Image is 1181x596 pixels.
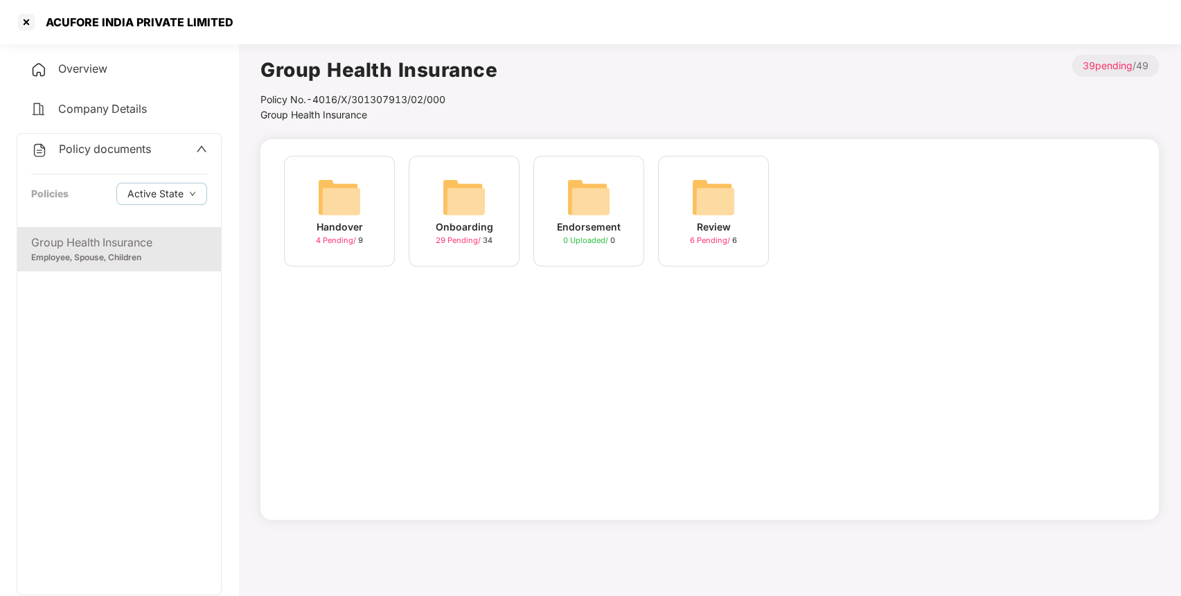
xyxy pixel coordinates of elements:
[59,142,151,156] span: Policy documents
[31,142,48,159] img: svg+xml;base64,PHN2ZyB4bWxucz0iaHR0cDovL3d3dy53My5vcmcvMjAwMC9zdmciIHdpZHRoPSIyNCIgaGVpZ2h0PSIyNC...
[691,175,736,219] img: svg+xml;base64,PHN2ZyB4bWxucz0iaHR0cDovL3d3dy53My5vcmcvMjAwMC9zdmciIHdpZHRoPSI2NCIgaGVpZ2h0PSI2NC...
[31,251,207,264] div: Employee, Spouse, Children
[58,102,147,116] span: Company Details
[260,55,497,85] h1: Group Health Insurance
[37,15,233,29] div: ACUFORE INDIA PRIVATE LIMITED
[127,186,184,201] span: Active State
[196,143,207,154] span: up
[436,235,483,245] span: 29 Pending /
[436,235,492,246] div: 34
[1083,60,1133,71] span: 39 pending
[557,219,621,235] div: Endorsement
[317,175,362,219] img: svg+xml;base64,PHN2ZyB4bWxucz0iaHR0cDovL3d3dy53My5vcmcvMjAwMC9zdmciIHdpZHRoPSI2NCIgaGVpZ2h0PSI2NC...
[442,175,486,219] img: svg+xml;base64,PHN2ZyB4bWxucz0iaHR0cDovL3d3dy53My5vcmcvMjAwMC9zdmciIHdpZHRoPSI2NCIgaGVpZ2h0PSI2NC...
[31,186,69,201] div: Policies
[690,235,737,246] div: 6
[316,235,363,246] div: 9
[690,235,732,245] span: 6 Pending /
[260,92,497,107] div: Policy No.- 4016/X/301307913/02/000
[567,175,611,219] img: svg+xml;base64,PHN2ZyB4bWxucz0iaHR0cDovL3d3dy53My5vcmcvMjAwMC9zdmciIHdpZHRoPSI2NCIgaGVpZ2h0PSI2NC...
[316,235,358,245] span: 4 Pending /
[116,183,207,205] button: Active Statedown
[436,219,493,235] div: Onboarding
[189,190,196,198] span: down
[697,219,731,235] div: Review
[563,235,615,246] div: 0
[260,109,367,120] span: Group Health Insurance
[30,62,47,78] img: svg+xml;base64,PHN2ZyB4bWxucz0iaHR0cDovL3d3dy53My5vcmcvMjAwMC9zdmciIHdpZHRoPSIyNCIgaGVpZ2h0PSIyNC...
[30,101,47,118] img: svg+xml;base64,PHN2ZyB4bWxucz0iaHR0cDovL3d3dy53My5vcmcvMjAwMC9zdmciIHdpZHRoPSIyNCIgaGVpZ2h0PSIyNC...
[563,235,610,245] span: 0 Uploaded /
[317,219,363,235] div: Handover
[58,62,107,75] span: Overview
[1072,55,1159,77] p: / 49
[31,234,207,251] div: Group Health Insurance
